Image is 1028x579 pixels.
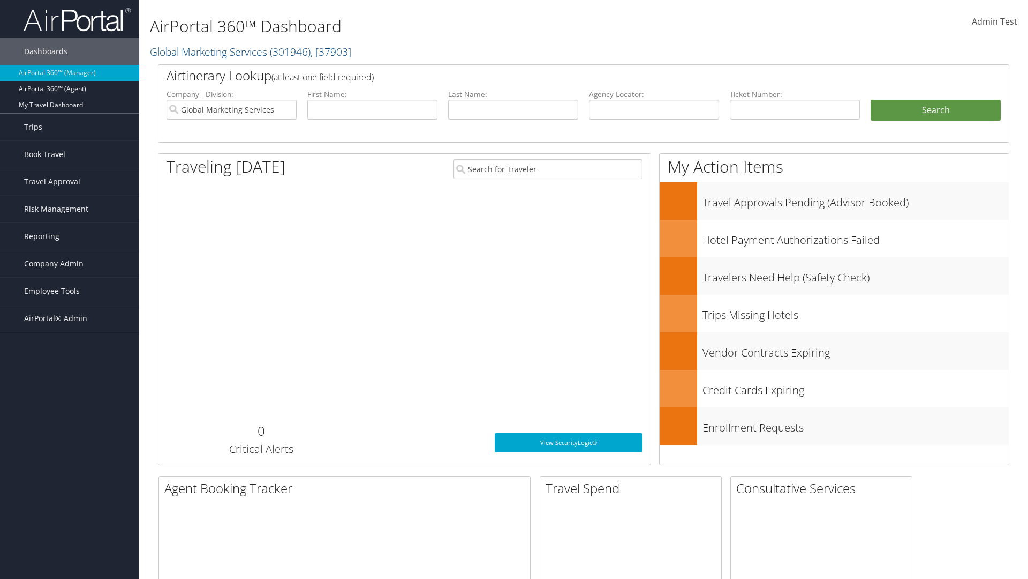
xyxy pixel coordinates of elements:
h3: Critical Alerts [167,442,356,457]
h3: Travelers Need Help (Safety Check) [702,265,1009,285]
span: Travel Approval [24,168,80,195]
h3: Hotel Payment Authorizations Failed [702,227,1009,248]
a: Trips Missing Hotels [660,295,1009,332]
a: Credit Cards Expiring [660,370,1009,407]
span: Admin Test [972,16,1017,27]
label: Agency Locator: [589,89,719,100]
span: Book Travel [24,141,65,168]
span: Company Admin [24,250,84,277]
img: airportal-logo.png [24,7,131,32]
a: View SecurityLogic® [495,433,642,452]
span: AirPortal® Admin [24,305,87,332]
span: (at least one field required) [271,71,374,83]
h1: Traveling [DATE] [167,155,285,178]
h1: AirPortal 360™ Dashboard [150,15,728,38]
label: Last Name: [448,89,578,100]
a: Global Marketing Services [150,44,351,59]
h3: Enrollment Requests [702,415,1009,435]
h2: Airtinerary Lookup [167,66,930,85]
span: ( 301946 ) [270,44,311,59]
h3: Vendor Contracts Expiring [702,340,1009,360]
span: Trips [24,114,42,140]
label: Company - Division: [167,89,297,100]
h1: My Action Items [660,155,1009,178]
a: Vendor Contracts Expiring [660,332,1009,370]
h2: Agent Booking Tracker [164,479,530,498]
a: Admin Test [972,5,1017,39]
h2: Consultative Services [736,479,912,498]
label: First Name: [307,89,437,100]
a: Enrollment Requests [660,407,1009,445]
h2: Travel Spend [546,479,721,498]
h3: Credit Cards Expiring [702,377,1009,398]
h2: 0 [167,422,356,440]
span: Dashboards [24,38,67,65]
button: Search [871,100,1001,121]
label: Ticket Number: [730,89,860,100]
input: Search for Traveler [453,159,642,179]
span: Employee Tools [24,278,80,305]
span: Risk Management [24,196,88,222]
span: Reporting [24,223,59,250]
a: Travelers Need Help (Safety Check) [660,257,1009,295]
h3: Trips Missing Hotels [702,302,1009,323]
a: Travel Approvals Pending (Advisor Booked) [660,182,1009,220]
span: , [ 37903 ] [311,44,351,59]
a: Hotel Payment Authorizations Failed [660,220,1009,257]
h3: Travel Approvals Pending (Advisor Booked) [702,190,1009,210]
